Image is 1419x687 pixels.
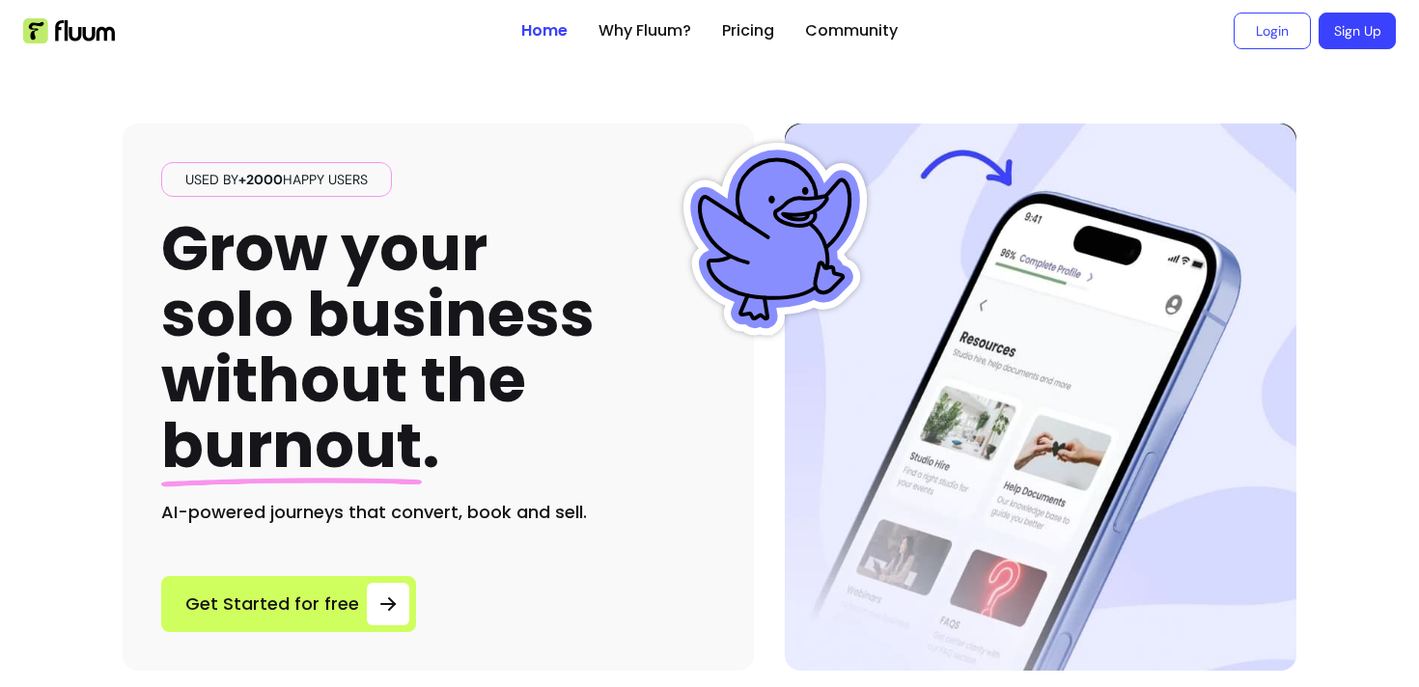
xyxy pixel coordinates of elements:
img: Hero [785,124,1296,671]
a: Home [521,19,568,42]
span: Used by happy users [178,170,376,189]
a: Community [805,19,898,42]
a: Sign Up [1319,13,1396,49]
img: Fluum Logo [23,18,115,43]
a: Pricing [722,19,774,42]
span: burnout [161,402,422,488]
img: Fluum Duck sticker [679,143,872,336]
a: Login [1234,13,1311,49]
h2: AI-powered journeys that convert, book and sell. [161,499,715,526]
span: Get Started for free [185,591,359,618]
span: +2000 [238,171,283,188]
a: Why Fluum? [598,19,691,42]
h1: Grow your solo business without the . [161,216,595,480]
a: Get Started for free [161,576,416,632]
